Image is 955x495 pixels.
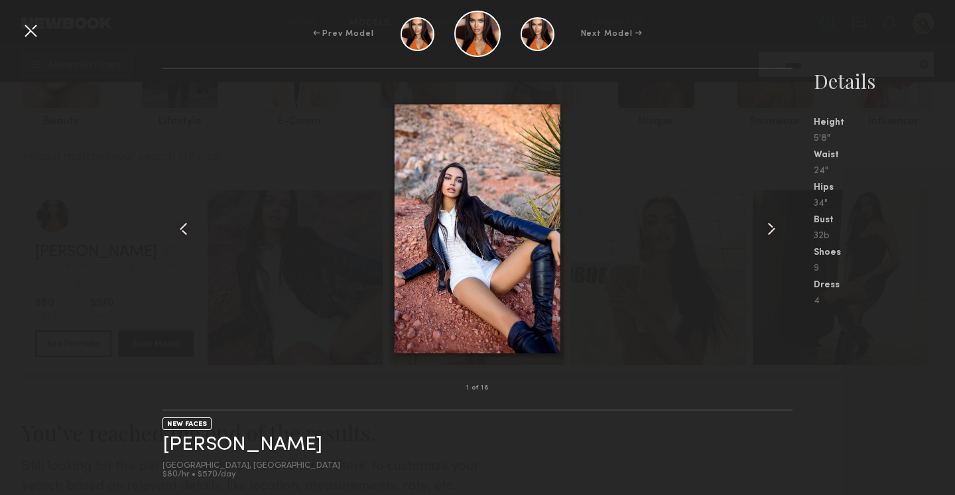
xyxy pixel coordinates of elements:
div: 34" [814,199,955,208]
a: [PERSON_NAME] [162,435,322,455]
div: Details [814,68,955,94]
div: [GEOGRAPHIC_DATA], [GEOGRAPHIC_DATA] [162,462,340,470]
div: 9 [814,264,955,273]
div: NEW FACES [162,417,212,430]
div: Dress [814,281,955,290]
div: 1 of 18 [466,385,488,391]
div: ← Prev Model [313,28,374,40]
div: $80/hr • $570/day [162,470,340,479]
div: Shoes [814,248,955,257]
div: 5'8" [814,134,955,143]
div: 4 [814,297,955,306]
div: Waist [814,151,955,160]
div: Height [814,118,955,127]
div: Hips [814,183,955,192]
div: 24" [814,167,955,176]
div: Next Model → [581,28,643,40]
div: Bust [814,216,955,225]
div: 32b [814,232,955,241]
